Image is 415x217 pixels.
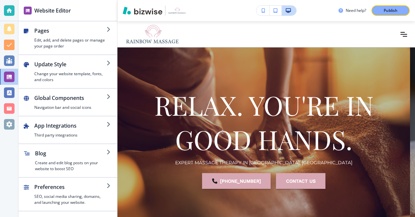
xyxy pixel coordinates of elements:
[34,132,107,138] h4: Third party integrations
[34,105,107,110] h4: Navigation bar and social icons
[123,7,162,15] img: Bizwise Logo
[24,7,32,15] img: editor icon
[384,8,398,14] p: Publish
[35,160,107,172] h4: Create and edit blog posts on your website to boost SEO
[18,21,117,54] button: PagesEdit, add, and delete pages or manage your page order
[34,94,107,102] h2: Global Components
[276,173,326,189] button: CONTACT US
[34,122,107,130] h2: App Integrations
[35,149,107,157] h2: Blog
[125,24,191,44] img: Rainbow Massage LLC
[371,5,410,16] button: Publish
[346,8,366,14] h3: Need help?
[400,32,407,37] button: Toggle hamburger navigation menu
[34,194,107,205] h4: SEO, social media sharing, domains, and launching your website.
[18,55,117,88] button: Update StyleChange your website template, fonts, and colors
[34,7,71,15] h2: Website Editor
[168,7,186,14] img: Your Logo
[123,88,405,156] h1: RELAX. YOU'RE IN GOOD HANDS.
[18,116,117,143] button: App IntegrationsThird party integrations
[34,37,107,49] h4: Edit, add, and delete pages or manage your page order
[34,27,107,35] h2: Pages
[34,183,107,191] h2: Preferences
[34,71,107,83] h4: Change your website template, fonts, and colors
[34,60,107,68] h2: Update Style
[175,159,352,166] p: EXPERT MASSAGE THERAPY IN [GEOGRAPHIC_DATA], [GEOGRAPHIC_DATA]
[202,173,271,189] a: [PHONE_NUMBER]
[18,178,117,211] button: PreferencesSEO, social media sharing, domains, and launching your website.
[18,89,117,116] button: Global ComponentsNavigation bar and social icons
[18,144,117,177] button: BlogCreate and edit blog posts on your website to boost SEO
